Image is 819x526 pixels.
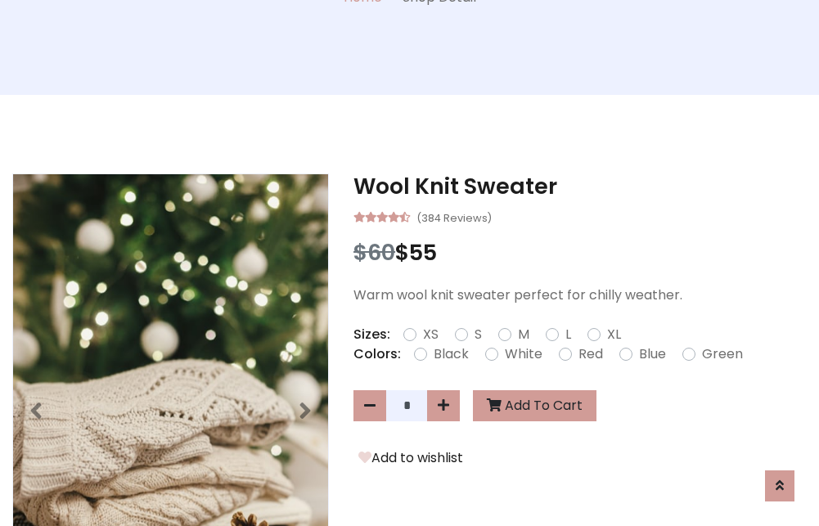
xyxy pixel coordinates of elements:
label: White [505,344,542,364]
label: S [475,325,482,344]
p: Colors: [353,344,401,364]
span: 55 [409,237,437,267]
label: XS [423,325,439,344]
label: L [565,325,571,344]
button: Add to wishlist [353,447,468,469]
label: Black [434,344,469,364]
h3: $ [353,240,807,266]
p: Warm wool knit sweater perfect for chilly weather. [353,285,807,305]
label: Blue [639,344,666,364]
label: Green [702,344,743,364]
label: XL [607,325,621,344]
small: (384 Reviews) [416,207,492,227]
button: Add To Cart [473,390,596,421]
h3: Wool Knit Sweater [353,173,807,200]
span: $60 [353,237,395,267]
label: M [518,325,529,344]
label: Red [578,344,603,364]
p: Sizes: [353,325,390,344]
